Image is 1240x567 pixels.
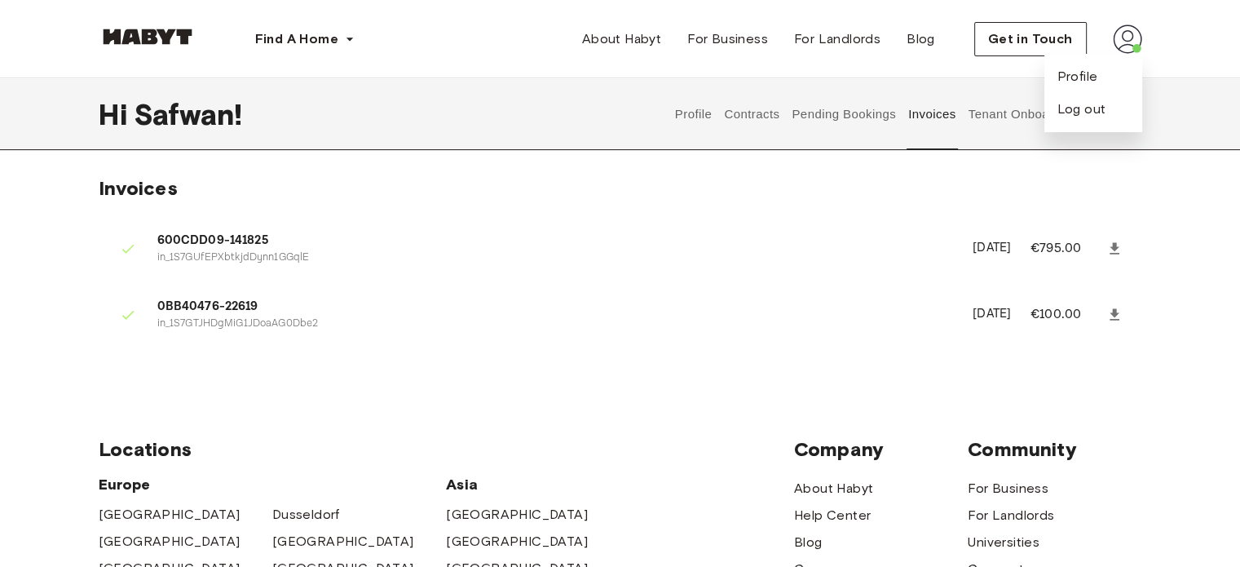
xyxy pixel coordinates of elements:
[99,532,240,551] a: [GEOGRAPHIC_DATA]
[973,305,1011,324] p: [DATE]
[446,532,588,551] a: [GEOGRAPHIC_DATA]
[99,475,447,494] span: Europe
[687,29,768,49] span: For Business
[669,78,1141,150] div: user profile tabs
[781,23,894,55] a: For Landlords
[1057,67,1098,86] a: Profile
[794,479,873,498] a: About Habyt
[794,506,871,525] a: Help Center
[134,97,242,131] span: Safwan !
[157,298,954,317] span: 0BB40476-22619
[794,533,823,552] a: Blog
[1057,100,1106,119] button: Log out
[446,505,588,525] a: [GEOGRAPHIC_DATA]
[907,29,935,49] span: Blog
[99,97,134,131] span: Hi
[157,250,954,266] p: in_1S7GUfEPXbtkjdDynn1GGqlE
[894,23,948,55] a: Blog
[968,479,1048,498] a: For Business
[99,29,196,45] img: Habyt
[99,176,178,200] span: Invoices
[99,437,794,462] span: Locations
[973,239,1011,258] p: [DATE]
[794,437,968,462] span: Company
[99,505,240,525] a: [GEOGRAPHIC_DATA]
[674,23,781,55] a: For Business
[272,505,340,525] a: Dusseldorf
[790,78,898,150] button: Pending Bookings
[673,78,714,150] button: Profile
[569,23,674,55] a: About Habyt
[988,29,1073,49] span: Get in Touch
[968,533,1039,552] a: Universities
[722,78,782,150] button: Contracts
[968,437,1141,462] span: Community
[966,78,1080,150] button: Tenant Onboarding
[968,506,1054,525] a: For Landlords
[272,532,414,551] a: [GEOGRAPHIC_DATA]
[1030,239,1103,259] p: €795.00
[907,78,958,150] button: Invoices
[582,29,661,49] span: About Habyt
[157,317,954,332] p: in_1S7GTJHDgMiG1JDoaAG0Dbe2
[242,23,368,55] button: Find A Home
[157,232,954,250] span: 600CDD09-141825
[794,29,880,49] span: For Landlords
[446,475,620,494] span: Asia
[974,22,1087,56] button: Get in Touch
[1113,24,1142,54] img: avatar
[1030,305,1103,325] p: €100.00
[255,29,338,49] span: Find A Home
